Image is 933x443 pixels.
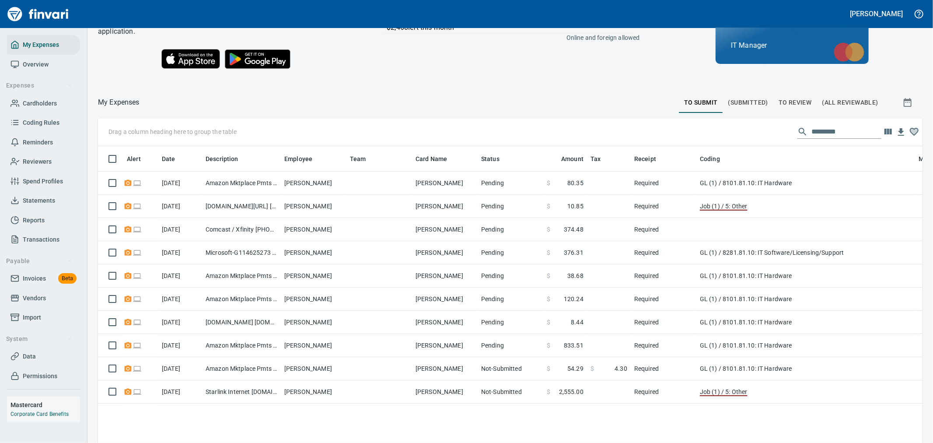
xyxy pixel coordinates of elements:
[631,357,696,380] td: Required
[631,311,696,334] td: Required
[23,273,46,284] span: Invoices
[123,273,133,278] span: Receipt Required
[133,226,142,232] span: Online transaction
[281,195,346,218] td: [PERSON_NAME]
[281,172,346,195] td: [PERSON_NAME]
[7,94,80,113] a: Cardholders
[696,334,915,357] td: GL (1) / 8101.81.10: IT Hardware
[6,80,72,91] span: Expenses
[478,288,543,311] td: Pending
[202,195,281,218] td: [DOMAIN_NAME][URL] [PHONE_NUMBER] [GEOGRAPHIC_DATA]
[567,179,584,187] span: 80.35
[284,154,324,164] span: Employee
[123,366,133,371] span: Receipt Required
[561,154,584,164] span: Amount
[350,154,366,164] span: Team
[571,318,584,327] span: 8.44
[567,202,584,211] span: 10.85
[220,45,295,74] img: Get it on Google Play
[133,180,142,186] span: Online transaction
[123,389,133,394] span: Receipt Required
[133,319,142,325] span: Online transaction
[202,218,281,241] td: Comcast / Xfinity [PHONE_NUMBER] OR
[478,218,543,241] td: Pending
[206,154,250,164] span: Description
[133,366,142,371] span: Online transaction
[133,296,142,302] span: Online transaction
[23,234,59,245] span: Transactions
[416,154,458,164] span: Card Name
[10,411,69,417] a: Corporate Card Benefits
[696,357,915,380] td: GL (1) / 8101.81.10: IT Hardware
[895,126,908,139] button: Download Table
[696,195,915,218] td: Job (1) / 5: Other
[881,125,895,138] button: Choose columns to display
[7,230,80,250] a: Transactions
[5,4,71,25] img: Finvari
[547,225,550,234] span: $
[3,253,76,269] button: Payable
[158,288,202,311] td: [DATE]
[108,127,237,136] p: Drag a column heading here to group the table
[779,97,812,108] span: To Review
[202,311,281,334] td: [DOMAIN_NAME] [DOMAIN_NAME][URL] WA
[202,241,281,264] td: Microsoft-G114625273 Redmond WA
[23,215,45,226] span: Reports
[202,172,281,195] td: Amazon Mktplace Pmts [DOMAIN_NAME][URL] WA
[591,364,594,373] span: $
[281,357,346,380] td: [PERSON_NAME]
[412,311,478,334] td: [PERSON_NAME]
[547,271,550,280] span: $
[23,137,53,148] span: Reminders
[23,117,59,128] span: Coding Rules
[7,191,80,211] a: Statements
[281,241,346,264] td: [PERSON_NAME]
[591,154,612,164] span: Tax
[7,211,80,230] a: Reports
[412,334,478,357] td: [PERSON_NAME]
[567,364,584,373] span: 54.29
[158,311,202,334] td: [DATE]
[696,380,915,404] td: Job (1) / 5: Other
[7,133,80,152] a: Reminders
[412,357,478,380] td: [PERSON_NAME]
[7,308,80,327] a: Import
[7,113,80,133] a: Coding Rules
[123,226,133,232] span: Receipt Required
[23,156,52,167] span: Reviewers
[696,288,915,311] td: GL (1) / 8101.81.10: IT Hardware
[631,288,696,311] td: Required
[908,125,921,138] button: Column choices favorited. Click to reset to default
[564,341,584,350] span: 833.51
[123,296,133,302] span: Receipt Required
[58,274,77,284] span: Beta
[547,202,550,211] span: $
[202,380,281,404] td: Starlink Internet [DOMAIN_NAME] CA
[133,250,142,255] span: Online transaction
[700,154,731,164] span: Coding
[416,154,447,164] span: Card Name
[6,256,72,267] span: Payable
[374,33,639,42] p: Online and foreign allowed
[412,288,478,311] td: [PERSON_NAME]
[123,319,133,325] span: Receipt Required
[412,195,478,218] td: [PERSON_NAME]
[412,264,478,288] td: [PERSON_NAME]
[567,271,584,280] span: 38.68
[412,172,478,195] td: [PERSON_NAME]
[23,351,36,362] span: Data
[631,241,696,264] td: Required
[7,347,80,366] a: Data
[23,176,63,187] span: Spend Profiles
[634,154,667,164] span: Receipt
[123,180,133,186] span: Receipt Required
[7,152,80,172] a: Reviewers
[158,241,202,264] td: [DATE]
[696,172,915,195] td: GL (1) / 8101.81.10: IT Hardware
[481,154,511,164] span: Status
[133,203,142,209] span: Online transaction
[412,218,478,241] td: [PERSON_NAME]
[133,342,142,348] span: Online transaction
[281,218,346,241] td: [PERSON_NAME]
[206,154,238,164] span: Description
